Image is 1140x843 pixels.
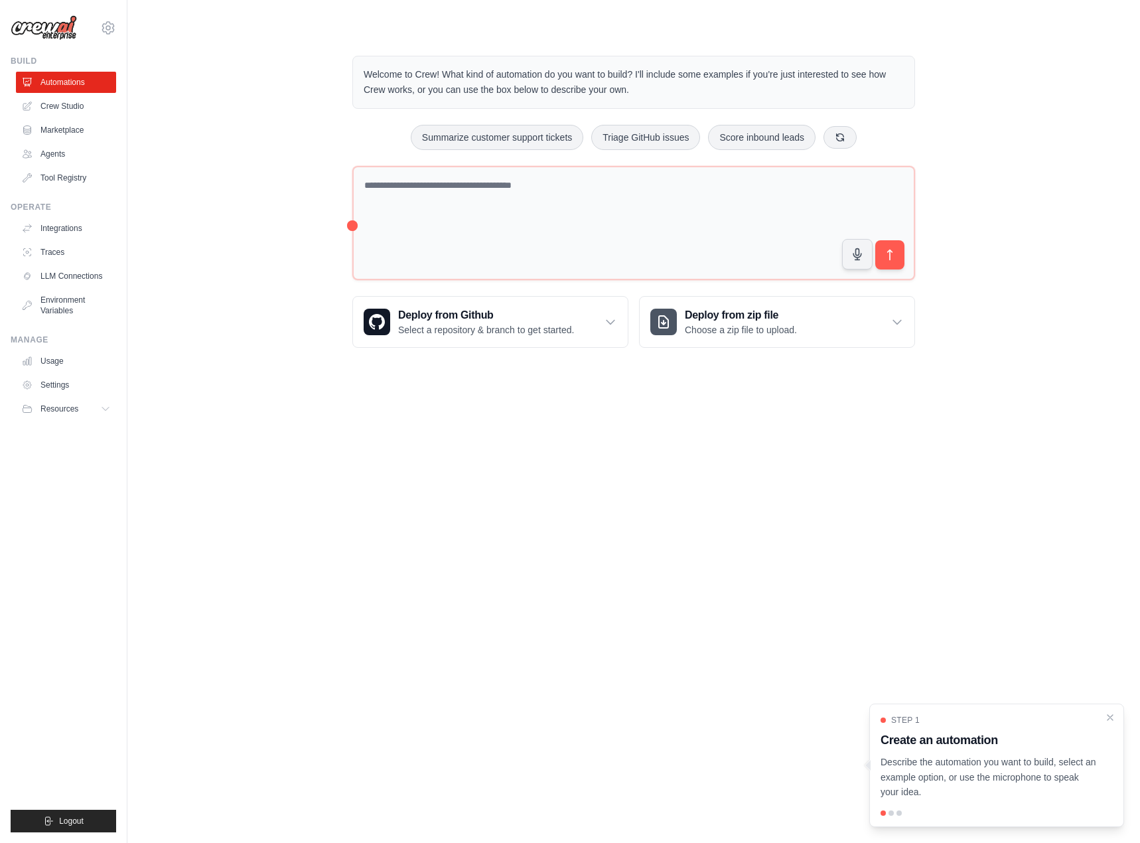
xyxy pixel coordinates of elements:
span: Step 1 [891,715,920,726]
button: Summarize customer support tickets [411,125,583,150]
a: Environment Variables [16,289,116,321]
button: Resources [16,398,116,420]
a: Crew Studio [16,96,116,117]
a: Traces [16,242,116,263]
h3: Create an automation [881,731,1097,749]
button: Close walkthrough [1105,712,1115,723]
h3: Deploy from Github [398,307,574,323]
iframe: Chat Widget [1074,779,1140,843]
p: Select a repository & branch to get started. [398,323,574,337]
a: Usage [16,350,116,372]
button: Logout [11,810,116,832]
a: Automations [16,72,116,93]
button: Triage GitHub issues [591,125,700,150]
p: Describe the automation you want to build, select an example option, or use the microphone to spe... [881,755,1097,800]
a: Agents [16,143,116,165]
img: Logo [11,15,77,40]
a: Settings [16,374,116,396]
a: Marketplace [16,119,116,141]
h3: Deploy from zip file [685,307,797,323]
p: Choose a zip file to upload. [685,323,797,337]
a: Integrations [16,218,116,239]
span: Logout [59,816,84,826]
div: Build [11,56,116,66]
div: Operate [11,202,116,212]
a: Tool Registry [16,167,116,189]
span: Resources [40,404,78,414]
p: Welcome to Crew! What kind of automation do you want to build? I'll include some examples if you'... [364,67,904,98]
button: Score inbound leads [708,125,816,150]
div: Manage [11,335,116,345]
a: LLM Connections [16,266,116,287]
